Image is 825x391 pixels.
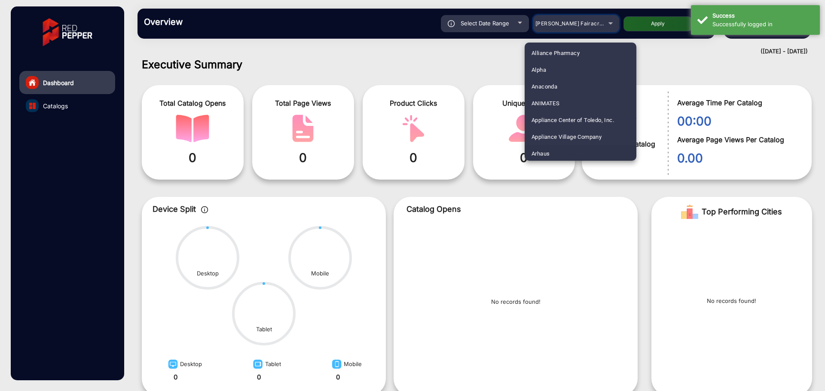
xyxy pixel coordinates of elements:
span: Alpha [532,61,546,78]
span: ANIMATES [532,95,559,112]
span: Arhaus [532,145,550,162]
div: Successfully logged in [712,20,813,29]
span: Anaconda [532,78,557,95]
span: Appliance Center of Toledo, Inc. [532,112,614,128]
span: Appliance Village Company [532,128,602,145]
div: Success [712,12,813,20]
span: Alliance Pharmacy [532,45,580,61]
